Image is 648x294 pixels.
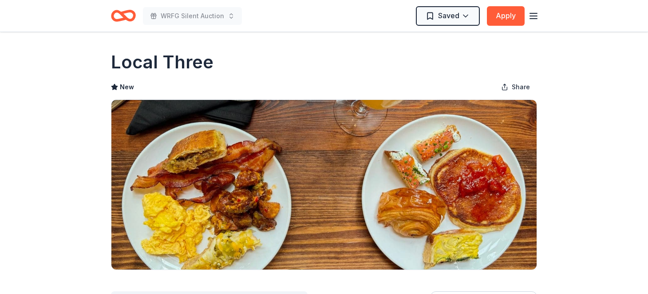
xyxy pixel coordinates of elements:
[120,82,134,92] span: New
[416,6,480,26] button: Saved
[487,6,525,26] button: Apply
[111,100,537,270] img: Image for Local Three
[438,10,459,21] span: Saved
[111,50,213,75] h1: Local Three
[161,11,224,21] span: WRFG Silent Auction
[512,82,530,92] span: Share
[494,78,537,96] button: Share
[111,5,136,26] a: Home
[143,7,242,25] button: WRFG Silent Auction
